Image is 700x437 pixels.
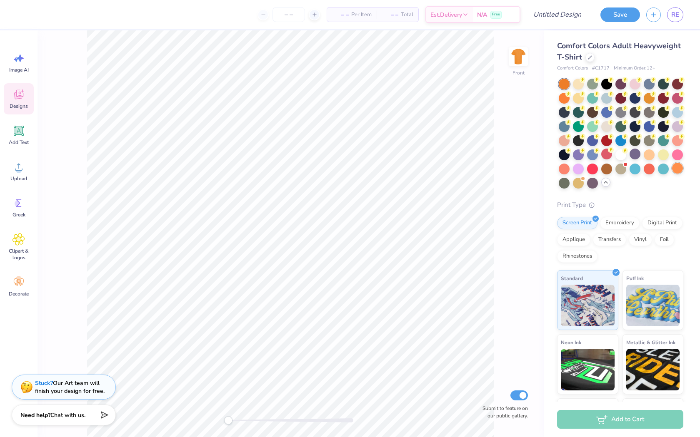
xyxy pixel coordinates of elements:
[10,103,28,109] span: Designs
[614,65,655,72] span: Minimum Order: 12 +
[561,349,615,390] img: Neon Ink
[557,65,588,72] span: Comfort Colors
[527,6,588,23] input: Untitled Design
[224,416,232,425] div: Accessibility label
[35,379,105,395] div: Our Art team will finish your design for free.
[593,233,626,246] div: Transfers
[600,217,640,229] div: Embroidery
[430,10,462,19] span: Est. Delivery
[557,200,683,210] div: Print Type
[351,10,372,19] span: Per Item
[557,41,681,62] span: Comfort Colors Adult Heavyweight T-Shirt
[667,7,683,22] a: RE
[5,248,32,261] span: Clipart & logos
[510,48,527,65] img: Front
[592,65,610,72] span: # C1717
[272,7,305,22] input: – –
[9,139,29,146] span: Add Text
[35,379,53,387] strong: Stuck?
[626,274,644,283] span: Puff Ink
[626,285,680,326] img: Puff Ink
[478,405,528,420] label: Submit to feature on our public gallery.
[671,10,679,20] span: RE
[20,411,50,419] strong: Need help?
[50,411,85,419] span: Chat with us.
[557,250,597,263] div: Rhinestones
[626,349,680,390] img: Metallic & Glitter Ink
[401,10,413,19] span: Total
[557,233,590,246] div: Applique
[642,217,682,229] div: Digital Print
[626,338,675,347] span: Metallic & Glitter Ink
[492,12,500,17] span: Free
[557,217,597,229] div: Screen Print
[9,291,29,297] span: Decorate
[512,69,525,77] div: Front
[629,233,652,246] div: Vinyl
[561,285,615,326] img: Standard
[382,10,398,19] span: – –
[561,338,581,347] span: Neon Ink
[332,10,349,19] span: – –
[561,274,583,283] span: Standard
[9,67,29,73] span: Image AI
[477,10,487,19] span: N/A
[655,233,674,246] div: Foil
[12,211,25,218] span: Greek
[10,175,27,182] span: Upload
[600,7,640,22] button: Save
